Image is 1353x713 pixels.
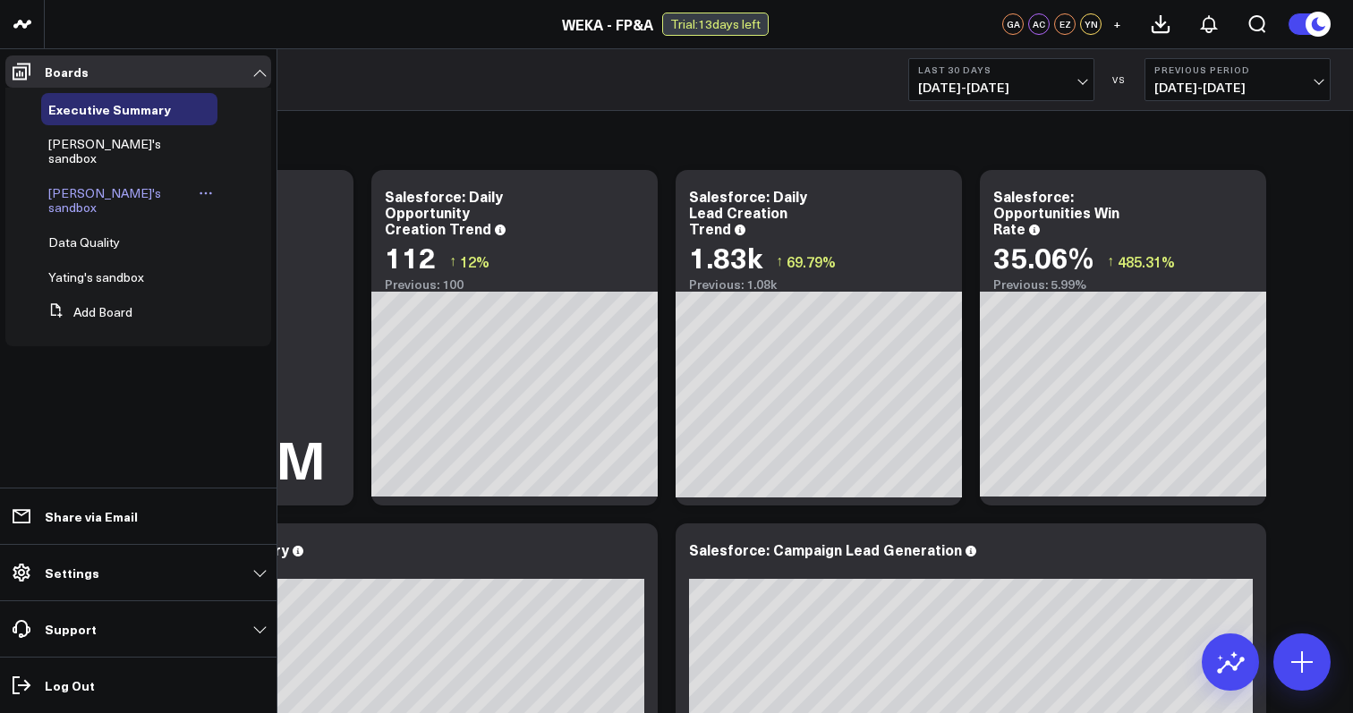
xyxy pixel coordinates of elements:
div: Previous: 1.08k [689,277,949,292]
p: Settings [45,565,99,580]
span: [DATE] - [DATE] [1154,81,1321,95]
div: 35.06% [993,241,1093,273]
p: Support [45,622,97,636]
span: 69.79% [787,251,836,271]
div: EZ [1054,13,1076,35]
div: YN [1080,13,1102,35]
span: Executive Summary [48,100,171,118]
span: + [1113,18,1121,30]
div: AC [1028,13,1050,35]
span: [DATE] - [DATE] [918,81,1085,95]
div: 112 [385,241,436,273]
p: Boards [45,64,89,79]
span: Data Quality [48,233,120,250]
div: Salesforce: Daily Opportunity Creation Trend [385,186,503,238]
a: [PERSON_NAME]'s sandbox [48,186,193,215]
span: [PERSON_NAME]'s sandbox [48,135,161,166]
span: ↑ [1107,250,1114,273]
a: Log Out [5,669,271,701]
a: WEKA - FP&A [562,14,653,34]
button: Last 30 Days[DATE]-[DATE] [908,58,1094,101]
p: Log Out [45,678,95,692]
span: [PERSON_NAME]'s sandbox [48,184,161,216]
b: Previous Period [1154,64,1321,75]
span: ↑ [776,250,783,273]
div: Previous: 5.99% [993,277,1253,292]
a: Executive Summary [48,102,171,116]
a: Yating's sandbox [48,270,144,284]
div: Salesforce: Opportunities Win Rate [993,186,1119,238]
button: Add Board [41,296,132,328]
div: Previous: 100 [385,277,644,292]
span: 485.31% [1118,251,1175,271]
div: Salesforce: Daily Lead Creation Trend [689,186,807,238]
b: Last 30 Days [918,64,1085,75]
span: Yating's sandbox [48,268,144,285]
p: Share via Email [45,509,138,523]
span: ↑ [449,250,456,273]
div: Trial: 13 days left [662,13,769,36]
a: Data Quality [48,235,120,250]
button: Previous Period[DATE]-[DATE] [1145,58,1331,101]
button: + [1106,13,1127,35]
div: Salesforce: Campaign Lead Generation [689,539,962,559]
span: 12% [460,251,489,271]
div: GA [1002,13,1024,35]
div: VS [1103,74,1136,85]
a: [PERSON_NAME]'s sandbox [48,137,193,166]
div: 1.83k [689,241,762,273]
